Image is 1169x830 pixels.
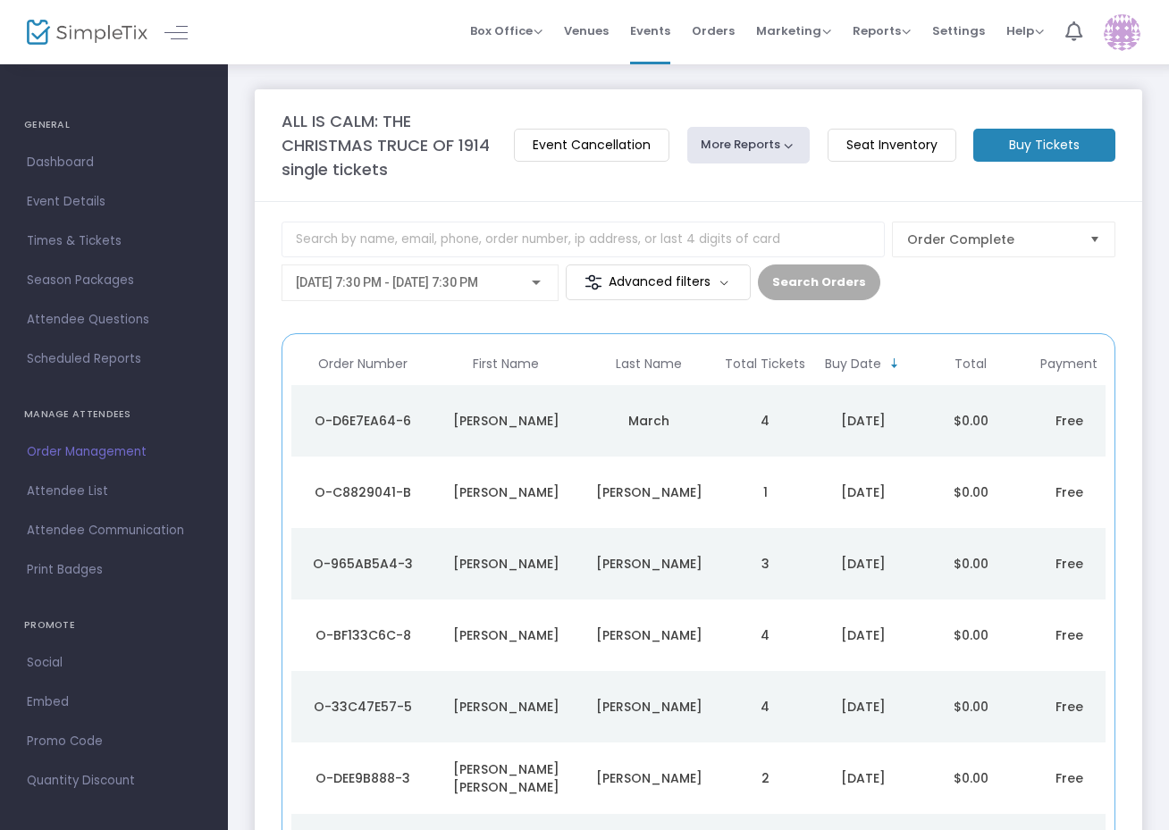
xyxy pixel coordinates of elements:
[828,129,956,162] m-button: Seat Inventory
[720,528,810,599] td: 3
[955,356,987,372] span: Total
[439,412,573,430] div: Jacqueline
[687,127,811,163] button: More Reports
[282,109,497,181] m-panel-title: ALL IS CALM: THE CHRISTMAS TRUCE OF 1914 single tickets
[1055,769,1083,787] span: Free
[27,151,201,174] span: Dashboard
[318,356,408,372] span: Order Number
[1055,555,1083,573] span: Free
[582,412,716,430] div: March
[24,397,204,432] h4: MANAGE ATTENDEES
[720,457,810,528] td: 1
[296,555,430,573] div: O-965AB5A4-3
[814,698,912,716] div: 10/13/2025
[1055,483,1083,501] span: Free
[27,558,201,582] span: Print Badges
[296,412,430,430] div: O-D6E7EA64-6
[814,626,912,644] div: 10/13/2025
[720,671,810,742] td: 4
[917,599,1024,671] td: $0.00
[514,129,669,162] m-button: Event Cancellation
[27,480,201,503] span: Attendee List
[27,348,201,371] span: Scheduled Reports
[720,343,810,385] th: Total Tickets
[296,626,430,644] div: O-BF133C6C-8
[917,671,1024,742] td: $0.00
[616,356,682,372] span: Last Name
[973,129,1115,162] m-button: Buy Tickets
[1006,22,1044,39] span: Help
[907,231,1075,248] span: Order Complete
[582,555,716,573] div: Juliano
[296,275,478,289] span: [DATE] 7:30 PM - [DATE] 7:30 PM
[439,698,573,716] div: Jason
[917,385,1024,457] td: $0.00
[582,769,716,787] div: Souza Lamounier
[825,356,881,372] span: Buy Date
[814,483,912,501] div: 10/13/2025
[27,769,201,792] span: Quantity Discount
[887,356,902,371] span: Sortable
[814,555,912,573] div: 10/13/2025
[564,8,609,54] span: Venues
[720,599,810,671] td: 4
[720,385,810,457] td: 4
[27,269,201,292] span: Season Packages
[296,698,430,716] div: O-33C47E57-5
[853,22,911,39] span: Reports
[1055,626,1083,644] span: Free
[1040,356,1098,372] span: Payment
[439,760,573,796] div: Maria Eduarda
[917,457,1024,528] td: $0.00
[27,230,201,253] span: Times & Tickets
[582,626,716,644] div: Tobin
[720,742,810,814] td: 2
[1055,412,1083,430] span: Free
[27,190,201,214] span: Event Details
[582,698,716,716] div: Holman
[27,519,201,542] span: Attendee Communication
[584,273,602,291] img: filter
[27,308,201,331] span: Attendee Questions
[296,769,430,787] div: O-DEE9B888-3
[439,555,573,573] div: Matthew
[24,608,204,643] h4: PROMOTE
[692,8,735,54] span: Orders
[439,483,573,501] div: scott
[27,651,201,675] span: Social
[814,412,912,430] div: 10/13/2025
[756,22,831,39] span: Marketing
[470,22,542,39] span: Box Office
[582,483,716,501] div: Woodfeldt
[917,742,1024,814] td: $0.00
[1055,698,1083,716] span: Free
[27,691,201,714] span: Embed
[917,528,1024,599] td: $0.00
[27,440,201,464] span: Order Management
[932,8,985,54] span: Settings
[630,8,670,54] span: Events
[566,264,751,300] m-button: Advanced filters
[439,626,573,644] div: Alexis
[296,483,430,501] div: O-C8829041-B
[814,769,912,787] div: 10/12/2025
[27,730,201,753] span: Promo Code
[24,107,204,143] h4: GENERAL
[473,356,539,372] span: First Name
[1082,222,1107,256] button: Select
[282,222,885,257] input: Search by name, email, phone, order number, ip address, or last 4 digits of card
